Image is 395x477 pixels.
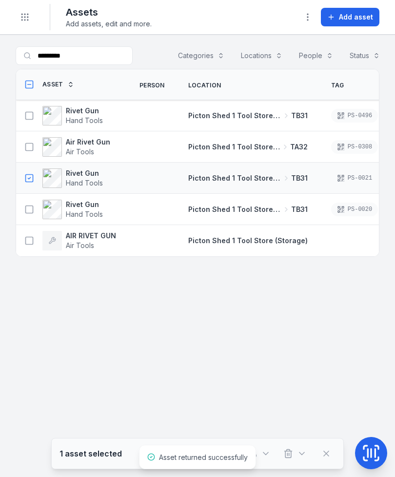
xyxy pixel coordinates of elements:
strong: Rivet Gun [66,106,103,116]
a: Picton Shed 1 Tool Store (Storage)TB31 [188,205,308,214]
h2: Assets [66,5,152,19]
a: Rivet GunHand Tools [42,200,103,219]
strong: Rivet Gun [66,200,103,209]
span: Asset returned successfully [159,453,248,461]
span: Hand Tools [66,116,103,124]
span: Add asset [339,12,373,22]
button: Status [343,46,386,65]
span: TA32 [290,142,308,152]
div: PS-0308 [331,140,378,154]
button: Locations [235,46,289,65]
span: Picton Shed 1 Tool Store (Storage) [188,111,281,121]
strong: Rivet Gun [66,168,103,178]
a: Air Rivet GunAir Tools [42,137,110,157]
strong: Air Rivet Gun [66,137,110,147]
span: Picton Shed 1 Tool Store (Storage) [188,205,281,214]
div: PS-0021 [331,171,378,185]
a: Rivet GunHand Tools [42,106,103,125]
span: Air Tools [66,147,94,156]
span: Picton Shed 1 Tool Store (Storage) [188,173,281,183]
span: Location [188,82,221,89]
a: AIR RIVET GUNAir Tools [42,231,116,250]
a: Picton Shed 1 Tool Store (Storage)TB31 [188,111,308,121]
span: Picton Shed 1 Tool Store (Storage) [188,142,280,152]
button: Categories [172,46,231,65]
div: PS-0496 [331,109,378,123]
button: Add asset [321,8,379,26]
button: Toggle navigation [16,8,34,26]
span: TB31 [291,173,308,183]
div: PS-0020 [331,203,378,216]
span: TB31 [291,111,308,121]
a: Picton Shed 1 Tool Store (Storage)TA32 [188,142,308,152]
a: Asset [42,81,74,88]
span: Asset [42,81,63,88]
a: Picton Shed 1 Tool Store (Storage)TB31 [188,173,308,183]
span: Hand Tools [66,179,103,187]
a: Picton Shed 1 Tool Store (Storage) [188,236,308,246]
a: Rivet GunHand Tools [42,168,103,188]
strong: AIR RIVET GUN [66,231,116,241]
span: Picton Shed 1 Tool Store (Storage) [188,236,308,245]
span: Hand Tools [66,210,103,218]
span: Tag [331,82,344,89]
span: TB31 [291,205,308,214]
span: Air Tools [66,241,94,249]
button: People [293,46,339,65]
span: Person [139,82,165,89]
span: Add assets, edit and more. [66,19,152,29]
